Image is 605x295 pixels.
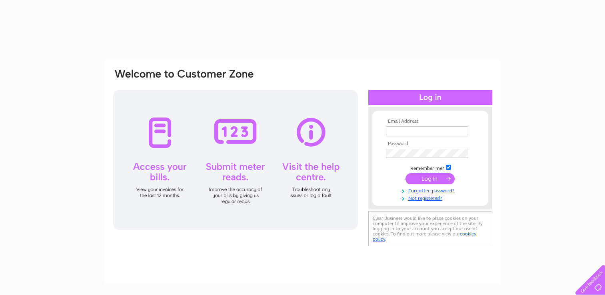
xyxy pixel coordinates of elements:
th: Password: [384,141,477,147]
div: Clear Business would like to place cookies on your computer to improve your experience of the sit... [368,211,492,246]
td: Remember me? [384,163,477,171]
a: cookies policy [373,231,476,242]
a: Forgotten password? [386,186,477,194]
input: Submit [405,173,455,184]
a: Not registered? [386,194,477,201]
th: Email Address: [384,119,477,124]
